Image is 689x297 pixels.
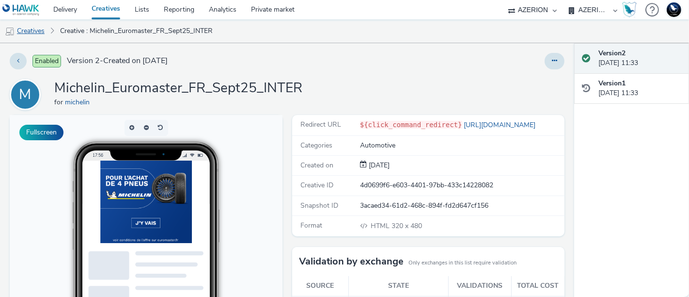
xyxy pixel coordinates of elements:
[448,276,511,296] th: Validations
[598,49,626,58] strong: Version 2
[55,19,218,43] a: Creative : Michelin_Euromaster_FR_Sept25_INTER
[301,161,334,170] span: Created on
[65,98,94,107] a: michelin
[292,276,349,296] th: Source
[360,141,564,150] div: Automotive
[301,181,334,190] span: Creative ID
[299,254,404,269] h3: Validation by exchange
[598,49,681,68] div: [DATE] 11:33
[348,276,448,296] th: State
[301,221,323,230] span: Format
[192,201,261,213] li: Smartphone
[205,227,228,233] span: QR Code
[371,221,391,231] span: HTML
[54,98,65,107] span: for
[54,79,302,98] h1: Michelin_Euromaster_FR_Sept25_INTER
[360,201,564,211] div: 3acaed34-61d2-468c-894f-fd2d647cf156
[301,141,333,150] span: Categories
[301,120,342,129] span: Redirect URL
[370,221,422,231] span: 320 x 480
[622,2,637,17] img: Hawk Academy
[5,27,15,36] img: mobile
[667,2,681,17] img: Support Hawk
[32,55,61,67] span: Enabled
[192,224,261,236] li: QR Code
[2,4,40,16] img: undefined Logo
[511,276,564,296] th: Total cost
[67,55,168,66] span: Version 2 - Created on [DATE]
[19,81,31,108] div: M
[462,120,540,130] a: [URL][DOMAIN_NAME]
[598,79,626,88] strong: Version 1
[205,204,236,210] span: Smartphone
[360,181,564,190] div: 4d0699f6-e603-4401-97bb-433c14228082
[19,125,63,140] button: Fullscreen
[367,161,390,170] div: Creation 19 September 2025, 11:33
[10,90,45,99] a: M
[622,2,641,17] a: Hawk Academy
[192,213,261,224] li: Desktop
[598,79,681,99] div: [DATE] 11:33
[409,259,517,267] small: Only exchanges in this list require validation
[83,37,94,43] span: 17:56
[360,121,462,129] code: ${click_command_redirect}
[367,161,390,170] span: [DATE]
[205,215,227,221] span: Desktop
[301,201,339,210] span: Snapshot ID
